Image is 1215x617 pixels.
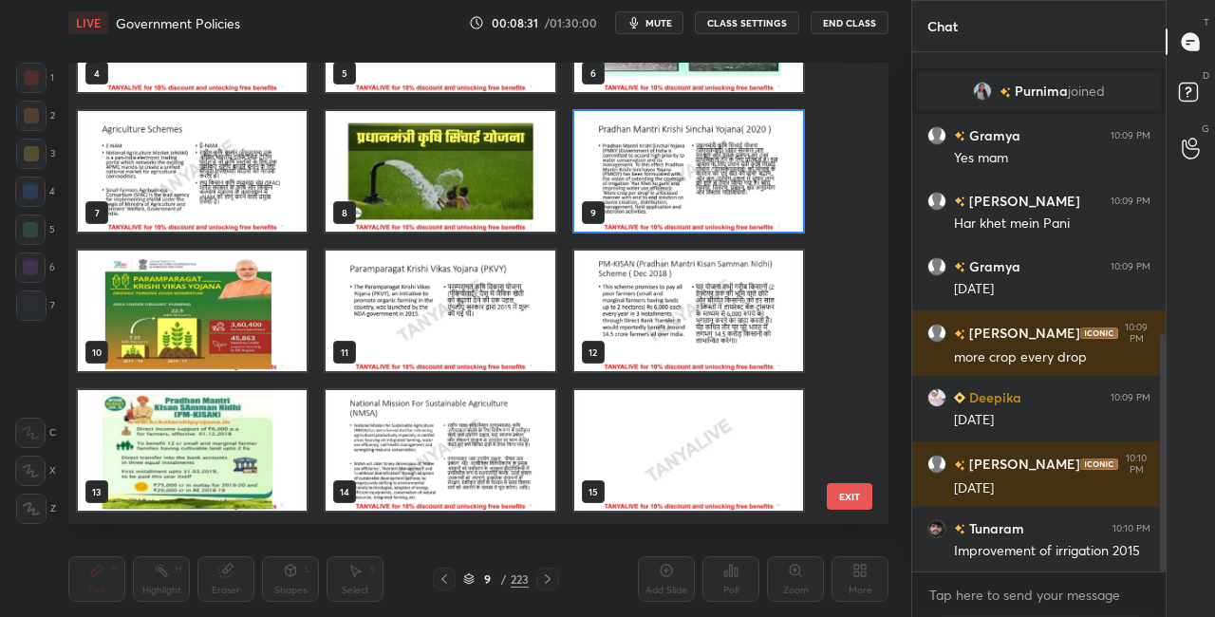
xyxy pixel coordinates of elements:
h6: [PERSON_NAME] [965,455,1080,475]
img: 3 [973,82,992,101]
div: Improvement of irrigation 2015 [954,542,1150,561]
h6: Tunaram [965,518,1024,538]
img: default.png [927,192,946,211]
h6: [PERSON_NAME] [965,324,1080,344]
p: Chat [912,1,973,51]
img: no-rating-badge.077c3623.svg [954,524,965,534]
img: 1720111155LCVMHW.pdf [326,390,554,511]
p: D [1203,68,1209,83]
div: 9 [478,573,497,585]
img: iconic-dark.1390631f.png [1080,458,1118,470]
div: Har khet mein Pani [954,215,1150,234]
img: 1720111155LCVMHW.pdf [574,111,803,232]
div: grid [68,63,855,524]
h6: [PERSON_NAME] [965,191,1080,211]
div: 10:10 PM [1112,523,1150,534]
span: joined [1068,84,1105,99]
div: / [501,573,507,585]
div: LIVE [68,11,108,34]
img: default.png [927,257,946,276]
img: no-rating-badge.077c3623.svg [954,131,965,141]
img: Learner_Badge_beginner_1_8b307cf2a0.svg [954,392,965,403]
div: 10:10 PM [1122,453,1150,476]
h6: Gramya [965,256,1020,276]
div: 10:09 PM [1122,322,1150,345]
img: default.png [927,324,946,343]
p: G [1202,122,1209,136]
div: 10:09 PM [1111,130,1150,141]
div: Yes mam [954,149,1150,168]
img: 1720111155LCVMHW.pdf [574,390,803,511]
div: 223 [511,570,529,588]
div: more crop every drop [954,348,1150,367]
img: no-rating-badge.077c3623.svg [1000,87,1011,98]
div: 10:09 PM [1111,196,1150,207]
div: X [15,456,56,486]
img: no-rating-badge.077c3623.svg [954,262,965,272]
img: 1720111155LCVMHW.pdf [78,251,307,371]
div: [DATE] [954,411,1150,430]
div: 10:09 PM [1111,261,1150,272]
img: no-rating-badge.077c3623.svg [954,460,965,471]
div: 4 [15,177,55,207]
img: no-rating-badge.077c3623.svg [954,196,965,207]
img: no-rating-badge.077c3623.svg [954,329,965,340]
img: 1720111155LCVMHW.pdf [326,251,554,371]
div: [DATE] [954,479,1150,498]
div: 2 [16,101,55,131]
img: 1720111155LCVMHW.pdf [574,251,803,371]
div: grid [912,52,1166,571]
div: 6 [15,252,55,283]
img: default.png [927,455,946,474]
div: 5 [15,215,55,245]
span: mute [645,16,672,29]
div: 3 [16,139,55,169]
button: EXIT [827,483,872,510]
span: Purnima [1015,84,1068,99]
img: default.png [927,126,946,145]
img: 1720111155LCVMHW.pdf [78,390,307,511]
h6: Gramya [965,125,1020,145]
img: iconic-dark.1390631f.png [1080,327,1118,339]
div: [DATE] [954,280,1150,299]
button: End Class [811,11,888,34]
div: 7 [16,290,55,321]
p: T [1204,15,1209,29]
div: 10:09 PM [1111,392,1150,403]
img: 0dc255b5ad034f5299b95142f5b63163.jpg [927,388,946,407]
div: 1 [16,63,54,93]
div: Z [16,494,56,524]
h6: Deepika [965,387,1021,407]
div: C [15,418,56,448]
h4: Government Policies [116,14,240,32]
button: mute [615,11,683,34]
img: 1720111155LCVMHW.pdf [78,111,307,232]
button: CLASS SETTINGS [695,11,799,34]
img: 088ac5b51dda4823b1e7e795f28bf771.jpg [927,519,946,538]
img: 1720111155LCVMHW.pdf [326,111,554,232]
